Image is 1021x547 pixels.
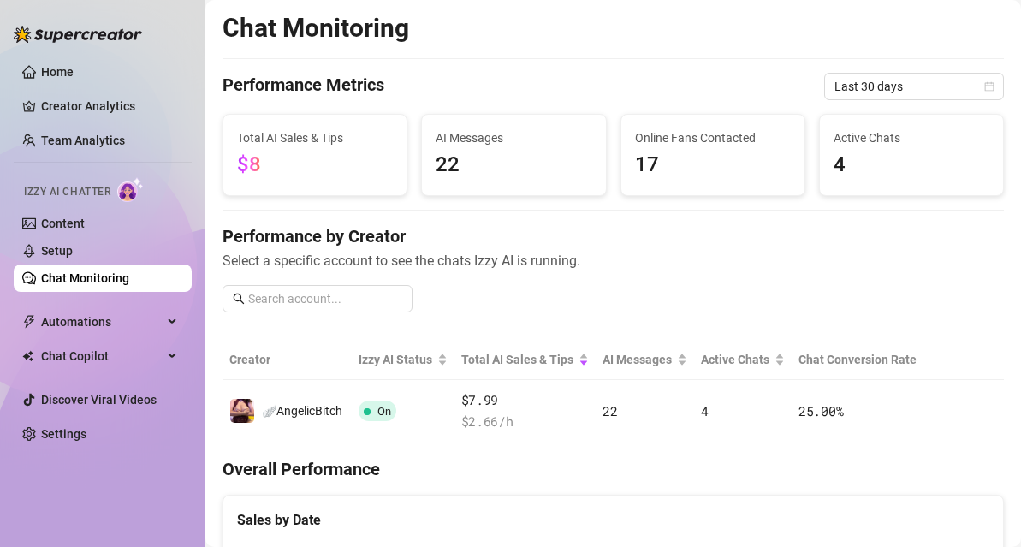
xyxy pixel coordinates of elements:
a: Discover Viral Videos [41,393,157,407]
div: Sales by Date [237,509,989,531]
span: 🪽AngelicBitch [262,404,342,418]
span: Total AI Sales & Tips [237,128,393,147]
img: 🪽AngelicBitch [230,399,254,423]
span: search [233,293,245,305]
span: $7.99 [461,390,590,411]
span: 4 [701,402,709,419]
span: 4 [834,149,989,181]
th: Izzy AI Status [352,340,454,380]
span: Select a specific account to see the chats Izzy AI is running. [223,250,1004,271]
span: Active Chats [701,350,771,369]
input: Search account... [248,289,402,308]
span: 17 [635,149,791,181]
span: $ 2.66 /h [461,412,590,432]
span: Online Fans Contacted [635,128,791,147]
iframe: Intercom live chat [963,489,1004,530]
th: Total AI Sales & Tips [454,340,597,380]
span: Last 30 days [834,74,994,99]
h4: Performance by Creator [223,224,1004,248]
img: logo-BBDzfeDw.svg [14,26,142,43]
a: Creator Analytics [41,92,178,120]
span: Automations [41,308,163,336]
th: Creator [223,340,352,380]
span: $8 [237,152,261,176]
span: Active Chats [834,128,989,147]
span: On [377,405,391,418]
a: Chat Monitoring [41,271,129,285]
span: Izzy AI Status [359,350,434,369]
span: 25.00 % [798,402,843,419]
h4: Performance Metrics [223,73,384,100]
a: Settings [41,427,86,441]
a: Content [41,217,85,230]
a: Setup [41,244,73,258]
img: AI Chatter [117,177,144,202]
span: 22 [436,149,591,181]
a: Team Analytics [41,134,125,147]
th: AI Messages [596,340,694,380]
a: Home [41,65,74,79]
span: AI Messages [436,128,591,147]
span: Total AI Sales & Tips [461,350,576,369]
span: thunderbolt [22,315,36,329]
img: Chat Copilot [22,350,33,362]
span: AI Messages [603,350,674,369]
h2: Chat Monitoring [223,12,409,45]
span: calendar [984,81,994,92]
th: Chat Conversion Rate [792,340,926,380]
span: 22 [603,402,617,419]
span: Chat Copilot [41,342,163,370]
span: Izzy AI Chatter [24,184,110,200]
th: Active Chats [694,340,792,380]
h4: Overall Performance [223,457,1004,481]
